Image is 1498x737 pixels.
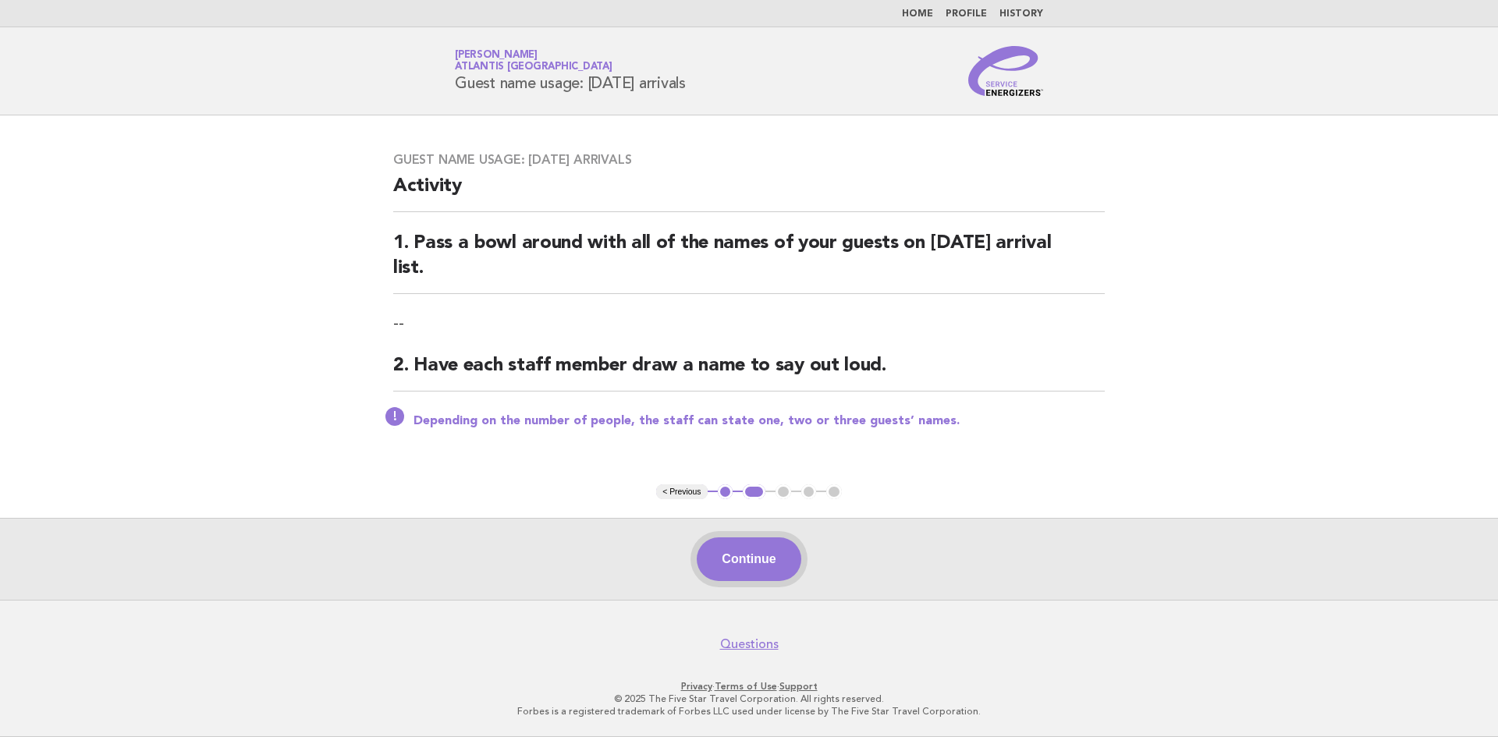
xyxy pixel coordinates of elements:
[779,681,818,692] a: Support
[697,537,800,581] button: Continue
[272,705,1226,718] p: Forbes is a registered trademark of Forbes LLC used under license by The Five Star Travel Corpora...
[681,681,712,692] a: Privacy
[272,680,1226,693] p: · ·
[272,693,1226,705] p: © 2025 The Five Star Travel Corporation. All rights reserved.
[968,46,1043,96] img: Service Energizers
[393,313,1105,335] p: --
[902,9,933,19] a: Home
[393,152,1105,168] h3: Guest name usage: [DATE] arrivals
[414,413,1105,429] p: Depending on the number of people, the staff can state one, two or three guests’ names.
[455,62,612,73] span: Atlantis [GEOGRAPHIC_DATA]
[393,231,1105,294] h2: 1. Pass a bowl around with all of the names of your guests on [DATE] arrival list.
[715,681,777,692] a: Terms of Use
[455,51,686,91] h1: Guest name usage: [DATE] arrivals
[656,484,707,500] button: < Previous
[455,50,612,72] a: [PERSON_NAME]Atlantis [GEOGRAPHIC_DATA]
[743,484,765,500] button: 2
[999,9,1043,19] a: History
[393,174,1105,212] h2: Activity
[393,353,1105,392] h2: 2. Have each staff member draw a name to say out loud.
[720,636,779,652] a: Questions
[946,9,987,19] a: Profile
[718,484,733,500] button: 1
